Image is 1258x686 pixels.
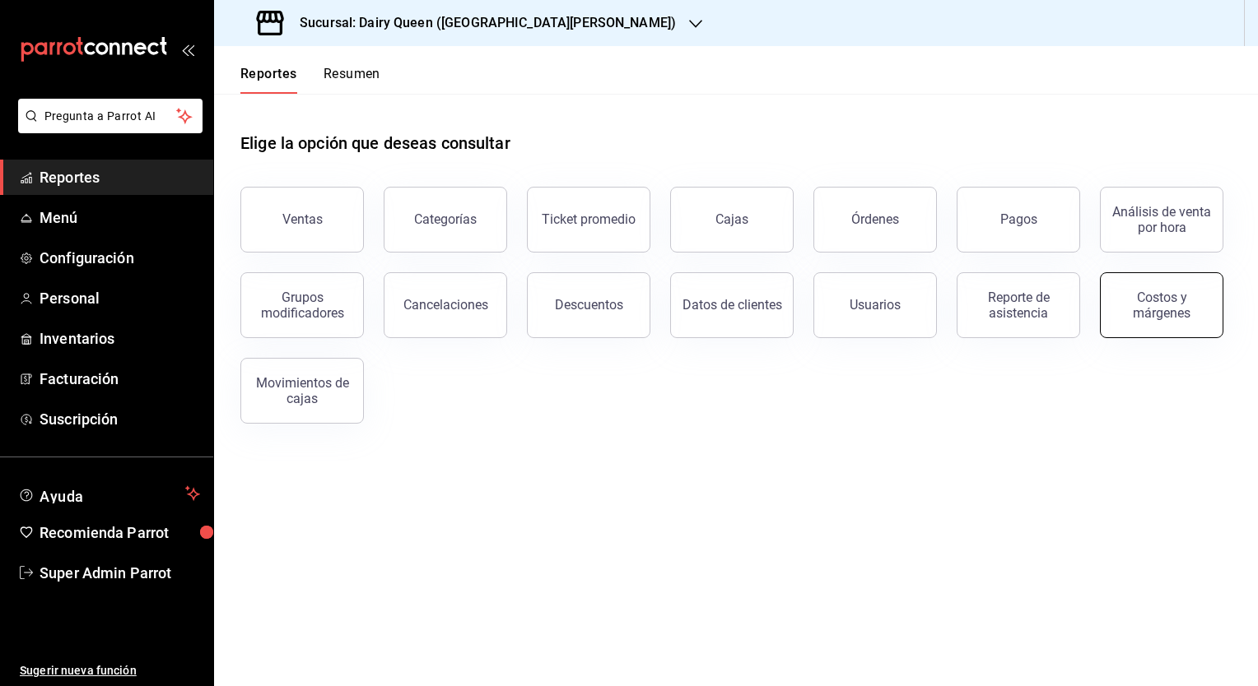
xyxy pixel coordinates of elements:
span: Suscripción [40,408,200,430]
span: Super Admin Parrot [40,562,200,584]
span: Pregunta a Parrot AI [44,108,177,125]
div: Reporte de asistencia [967,290,1069,321]
div: Datos de clientes [683,297,782,313]
button: Resumen [324,66,380,94]
span: Facturación [40,368,200,390]
button: Reportes [240,66,297,94]
button: Descuentos [527,272,650,338]
div: Grupos modificadores [251,290,353,321]
button: Ventas [240,187,364,253]
div: Cancelaciones [403,297,488,313]
span: Inventarios [40,327,200,350]
span: Configuración [40,247,200,269]
button: Categorías [384,187,507,253]
button: Cajas [670,187,794,253]
div: Ticket promedio [542,211,636,227]
div: Pagos [1000,211,1037,227]
div: Ventas [282,211,323,227]
button: open_drawer_menu [181,43,194,56]
span: Menú [40,206,200,229]
h3: Sucursal: Dairy Queen ([GEOGRAPHIC_DATA][PERSON_NAME]) [287,13,676,33]
span: Reportes [40,166,200,188]
button: Costos y márgenes [1100,272,1223,338]
h1: Elige la opción que deseas consultar [240,131,510,155]
div: Categorías [414,211,477,227]
div: Descuentos [555,297,623,313]
div: Costos y márgenes [1111,290,1213,321]
div: Órdenes [851,211,899,227]
div: Movimientos de cajas [251,375,353,406]
button: Pregunta a Parrot AI [18,99,203,133]
button: Reporte de asistencia [957,272,1080,338]
button: Análisis de venta por hora [1100,187,1223,253]
button: Ticket promedio [527,187,650,253]
button: Usuarios [813,272,937,338]
button: Pagos [957,187,1080,253]
div: Análisis de venta por hora [1111,204,1213,235]
span: Sugerir nueva función [20,662,200,679]
span: Personal [40,287,200,309]
div: Usuarios [850,297,901,313]
span: Ayuda [40,484,179,503]
button: Datos de clientes [670,272,794,338]
button: Movimientos de cajas [240,358,364,424]
button: Cancelaciones [384,272,507,338]
button: Órdenes [813,187,937,253]
a: Pregunta a Parrot AI [12,119,203,137]
button: Grupos modificadores [240,272,364,338]
span: Recomienda Parrot [40,521,200,544]
div: navigation tabs [240,66,380,94]
div: Cajas [715,211,748,227]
